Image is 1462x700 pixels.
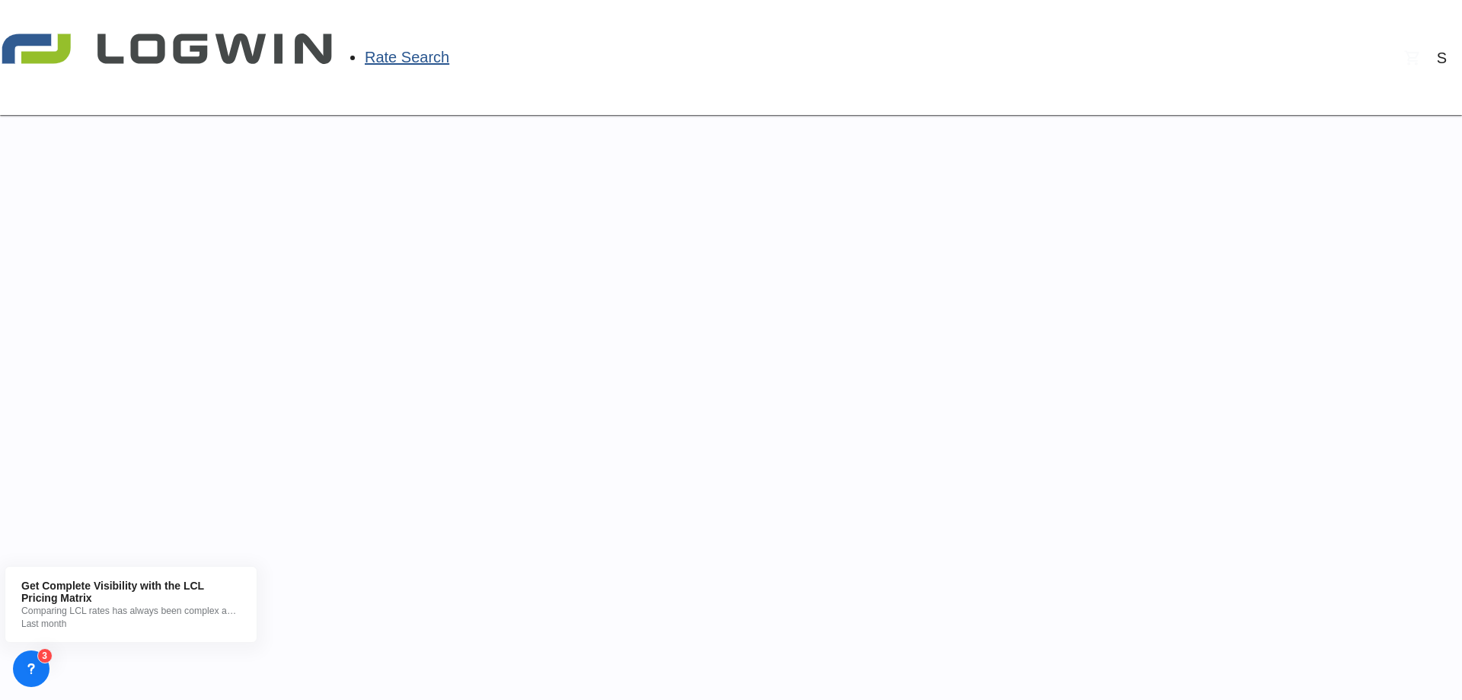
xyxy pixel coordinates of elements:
div: S [1437,50,1447,67]
a: Rate Search [365,49,449,66]
span: Help [1370,48,1388,67]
